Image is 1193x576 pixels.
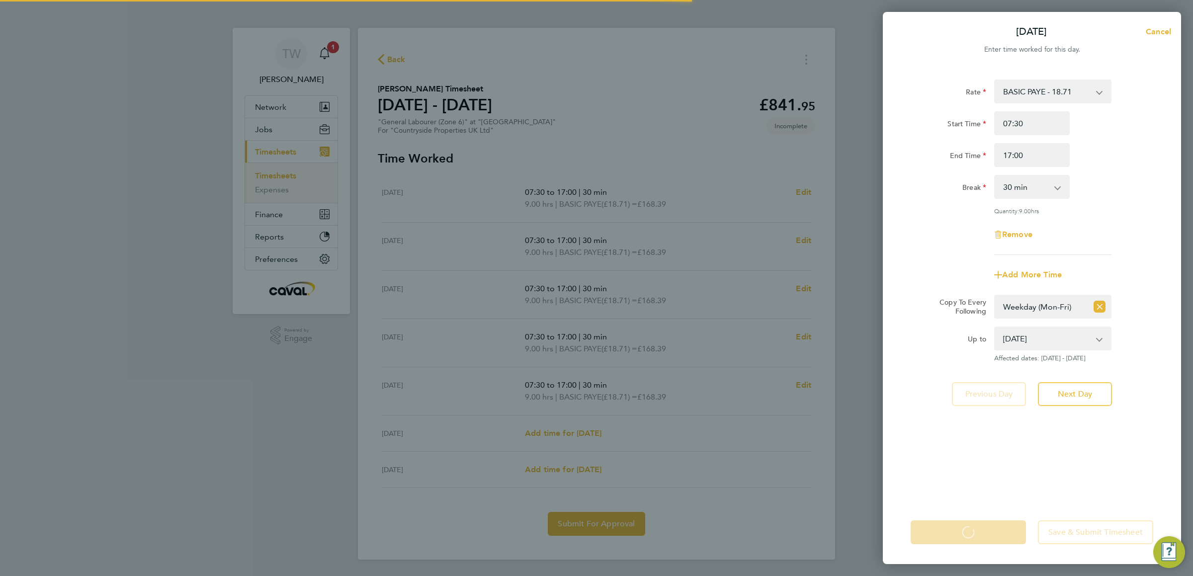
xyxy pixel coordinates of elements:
span: Add More Time [1002,270,1062,279]
span: 9.00 [1019,207,1031,215]
span: Next Day [1058,389,1092,399]
div: Quantity: hrs [994,207,1111,215]
span: Affected dates: [DATE] - [DATE] [994,354,1111,362]
button: Engage Resource Center [1153,536,1185,568]
div: Enter time worked for this day. [883,44,1181,56]
label: Start Time [947,119,986,131]
button: Next Day [1038,382,1112,406]
button: Reset selection [1094,296,1106,318]
label: Rate [966,87,986,99]
p: [DATE] [1016,25,1047,39]
button: Add More Time [994,271,1062,279]
span: Cancel [1143,27,1171,36]
label: Break [962,183,986,195]
button: Remove [994,231,1032,239]
button: Cancel [1130,22,1181,42]
label: Up to [968,334,986,346]
span: Remove [1002,230,1032,239]
input: E.g. 18:00 [994,143,1070,167]
input: E.g. 08:00 [994,111,1070,135]
label: Copy To Every Following [932,298,986,316]
label: End Time [950,151,986,163]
